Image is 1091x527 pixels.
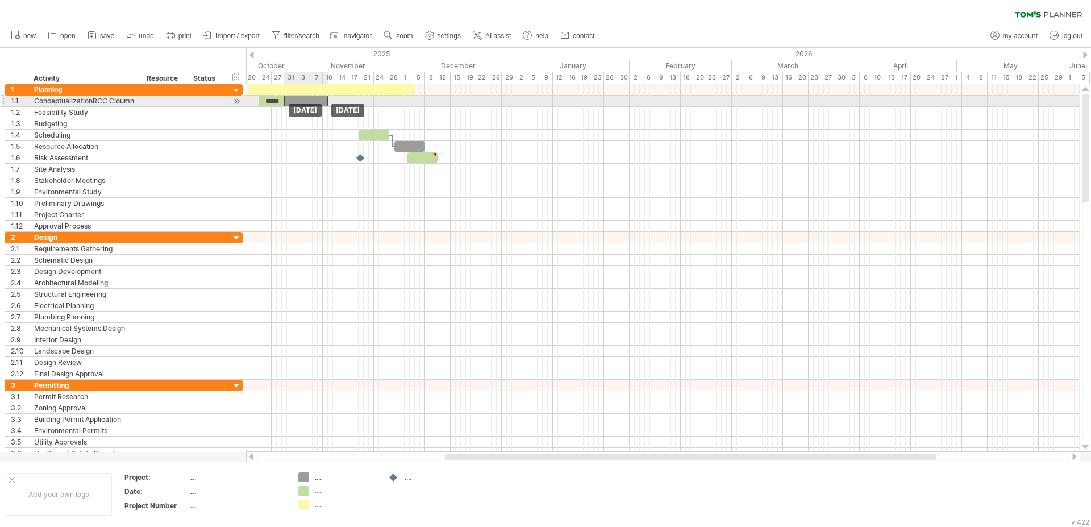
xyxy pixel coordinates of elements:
[451,72,476,84] div: 15 - 19
[34,255,135,265] div: Schematic Design
[860,72,885,84] div: 6 - 10
[809,72,834,84] div: 23 - 27
[732,72,757,84] div: 2 - 6
[34,107,135,118] div: Feasibility Study
[11,243,28,254] div: 2.1
[323,72,348,84] div: 10 - 14
[34,96,135,106] div: ConceptualizationRCC Cloumn
[189,501,285,511] div: ....
[557,28,598,43] a: contact
[11,232,28,243] div: 2
[706,72,732,84] div: 23 - 27
[60,32,76,40] span: open
[517,60,630,72] div: January 2026
[681,72,706,84] div: 16 - 20
[34,425,135,436] div: Environmental Permits
[11,334,28,345] div: 2.9
[34,289,135,300] div: Structural Engineering
[34,164,135,175] div: Site Analysis
[34,243,135,254] div: Requirements Gathering
[834,72,860,84] div: 30 - 3
[988,72,1013,84] div: 11 - 15
[216,32,260,40] span: import / export
[11,186,28,197] div: 1.9
[844,60,957,72] div: April 2026
[527,72,553,84] div: 5 - 9
[11,368,28,379] div: 2.12
[1047,28,1086,43] a: log out
[885,72,911,84] div: 13 - 17
[34,277,135,288] div: Architectural Modeling
[962,72,988,84] div: 4 - 8
[34,312,135,322] div: Plumbing Planning
[11,175,28,186] div: 1.8
[147,73,181,84] div: Resource
[85,28,118,43] a: save
[34,186,135,197] div: Environmental Study
[124,501,187,511] div: Project Number
[988,28,1041,43] a: my account
[34,334,135,345] div: Interior Design
[11,312,28,322] div: 2.7
[1013,72,1039,84] div: 18 - 22
[11,380,28,391] div: 3
[936,72,962,84] div: 27 - 1
[11,141,28,152] div: 1.5
[34,152,135,163] div: Risk Assessment
[34,357,135,368] div: Design Review
[911,72,936,84] div: 20 - 24
[34,118,135,129] div: Budgeting
[45,28,79,43] a: open
[11,266,28,277] div: 2.3
[8,28,39,43] a: new
[34,232,135,243] div: Design
[405,472,467,482] div: ....
[11,84,28,95] div: 1
[573,32,595,40] span: contact
[34,380,135,391] div: Permitting
[655,72,681,84] div: 9 - 13
[34,141,135,152] div: Resource Allocation
[11,414,28,425] div: 3.3
[11,300,28,311] div: 2.6
[34,209,135,220] div: Project Charter
[11,346,28,356] div: 2.10
[520,28,552,43] a: help
[34,266,135,277] div: Design Development
[34,300,135,311] div: Electrical Planning
[11,130,28,140] div: 1.4
[23,32,36,40] span: new
[246,72,272,84] div: 20 - 24
[1064,72,1090,84] div: 1 - 5
[34,437,135,447] div: Utility Approvals
[193,73,218,84] div: Status
[297,60,399,72] div: November 2025
[315,472,377,482] div: ....
[470,28,514,43] a: AI assist
[11,221,28,231] div: 1.12
[11,437,28,447] div: 3.5
[34,130,135,140] div: Scheduling
[1039,72,1064,84] div: 25 - 29
[396,32,413,40] span: zoom
[34,84,135,95] div: Planning
[34,414,135,425] div: Building Permit Application
[11,107,28,118] div: 1.2
[11,391,28,402] div: 3.1
[399,60,517,72] div: December 2025
[11,357,28,368] div: 2.11
[34,368,135,379] div: Final Design Approval
[124,472,187,482] div: Project:
[553,72,578,84] div: 12 - 16
[189,487,285,496] div: ....
[630,72,655,84] div: 2 - 6
[11,198,28,209] div: 1.10
[1062,32,1082,40] span: log out
[34,221,135,231] div: Approval Process
[289,104,322,117] div: [DATE]
[34,448,135,459] div: Health and Safety Permits
[6,473,112,516] div: Add your own logo
[34,73,135,84] div: Activity
[269,28,323,43] a: filter/search
[425,72,451,84] div: 8 - 12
